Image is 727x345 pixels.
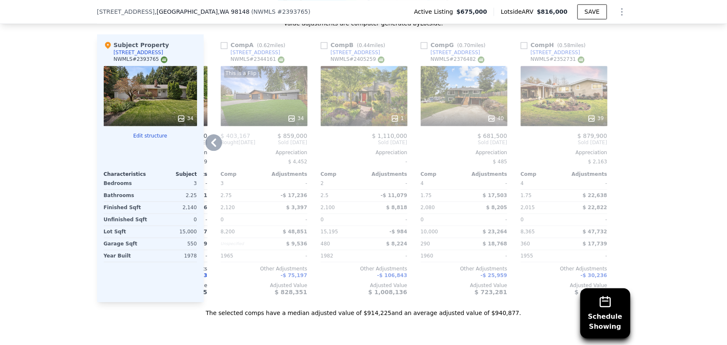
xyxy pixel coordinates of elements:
div: Bedrooms [104,177,149,189]
div: - [266,250,307,262]
span: 0 [321,217,324,222]
div: 1.75 [521,190,562,201]
div: 550 [152,238,197,250]
span: $ 960,595 [575,289,607,295]
div: - [466,177,507,189]
button: ScheduleShowing [580,288,630,338]
span: $ 879,900 [577,132,607,139]
div: - [321,156,407,167]
span: 15,195 [321,229,338,235]
div: 34 [287,114,304,122]
div: 2.75 [221,190,262,201]
div: Comp [421,171,464,177]
div: Comp [521,171,564,177]
div: 2.5 [321,190,362,201]
div: Adjustments [564,171,607,177]
div: [STREET_ADDRESS] [231,49,280,56]
span: 2,080 [421,205,435,210]
span: Sold [DATE] [255,139,307,146]
span: ( miles) [454,42,489,48]
div: ( ) [251,7,310,16]
span: $ 723,281 [475,289,507,295]
div: Comp G [421,41,489,49]
span: $ 1,008,136 [368,289,407,295]
span: $ 403,167 [221,132,250,139]
div: - [566,250,607,262]
span: -$ 984 [390,229,407,235]
div: 34 [177,114,193,122]
div: Adjustments [264,171,307,177]
div: 1 [391,114,404,122]
span: , [GEOGRAPHIC_DATA] [155,7,250,16]
span: Active Listing [414,7,457,16]
div: Appreciation [421,149,507,156]
span: $ 828,351 [275,289,307,295]
span: Bought [221,139,239,146]
div: 1960 [421,250,462,262]
div: - [366,214,407,225]
img: NWMLS Logo [378,56,385,63]
span: $675,000 [457,7,487,16]
img: NWMLS Logo [578,56,585,63]
div: 0 [152,214,197,225]
div: NWMLS # 2405259 [331,56,385,63]
span: $ 681,500 [477,132,507,139]
div: Other Adjustments [521,265,607,272]
div: Other Adjustments [421,265,507,272]
span: -$ 106,843 [377,272,407,278]
span: 8,200 [221,229,235,235]
span: 3 [221,180,224,186]
div: 2.25 [152,190,197,201]
span: Sold [DATE] [421,139,507,146]
span: $ 17,503 [483,192,507,198]
span: 2,015 [521,205,535,210]
span: ( miles) [254,42,289,48]
div: Adjusted Value [321,282,407,289]
span: ( miles) [354,42,389,48]
span: $ 9,536 [286,241,307,247]
div: [STREET_ADDRESS] [114,49,163,56]
div: [STREET_ADDRESS] [331,49,380,56]
a: [STREET_ADDRESS] [421,49,480,56]
span: $ 8,205 [486,205,507,210]
button: Edit structure [104,132,197,139]
span: $ 2,163 [588,159,607,165]
div: Unfinished Sqft [104,214,149,225]
span: 4 [521,180,524,186]
div: NWMLS # 2376482 [431,56,485,63]
div: Comp [321,171,364,177]
div: - [366,250,407,262]
button: SAVE [577,4,607,19]
div: Adjusted Value [421,282,507,289]
div: Comp H [521,41,589,49]
span: 290 [421,241,430,247]
span: ( miles) [554,42,589,48]
span: $ 8,818 [386,205,407,210]
div: - [566,214,607,225]
div: The selected comps have a median adjusted value of $914,225 and an average adjusted value of $940... [97,302,630,317]
div: Appreciation [521,149,607,156]
div: Finished Sqft [104,202,149,213]
div: 1955 [521,250,562,262]
div: Unspecified [221,238,262,250]
span: 2,100 [321,205,335,210]
div: Subject Property [104,41,169,49]
span: 2,120 [221,205,235,210]
span: -$ 11,079 [381,192,407,198]
div: Garage Sqft [104,238,149,250]
div: Characteristics [104,171,150,177]
div: Other Adjustments [321,265,407,272]
div: 3 [152,177,197,189]
span: 2 [321,180,324,186]
div: - [466,214,507,225]
div: 1.75 [421,190,462,201]
div: - [266,214,307,225]
span: $ 4,452 [288,159,307,165]
span: Sold [DATE] [321,139,407,146]
div: Adjusted Value [221,282,307,289]
div: Adjusted Value [521,282,607,289]
span: -$ 17,236 [281,192,307,198]
div: Appreciation [321,149,407,156]
div: - [266,177,307,189]
span: $ 22,638 [583,192,607,198]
